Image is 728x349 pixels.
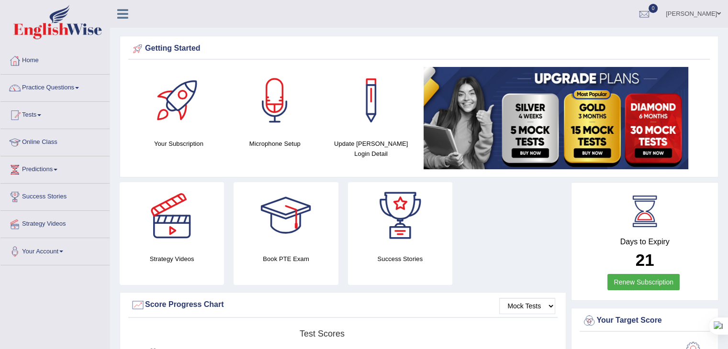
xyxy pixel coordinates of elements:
a: Predictions [0,156,110,180]
a: Online Class [0,129,110,153]
a: Home [0,47,110,71]
img: small5.jpg [424,67,688,169]
div: Getting Started [131,42,707,56]
h4: Book PTE Exam [234,254,338,264]
h4: Success Stories [348,254,452,264]
a: Tests [0,102,110,126]
h4: Days to Expiry [582,238,707,246]
b: 21 [636,251,654,269]
h4: Microphone Setup [232,139,318,149]
div: Score Progress Chart [131,298,555,312]
a: Your Account [0,238,110,262]
div: Your Target Score [582,314,707,328]
h4: Update [PERSON_NAME] Login Detail [328,139,414,159]
a: Success Stories [0,184,110,207]
h4: Your Subscription [135,139,222,149]
a: Practice Questions [0,75,110,98]
tspan: Test scores [300,329,345,338]
a: Strategy Videos [0,211,110,235]
a: Renew Subscription [607,274,680,290]
h4: Strategy Videos [120,254,224,264]
span: 0 [649,4,658,13]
